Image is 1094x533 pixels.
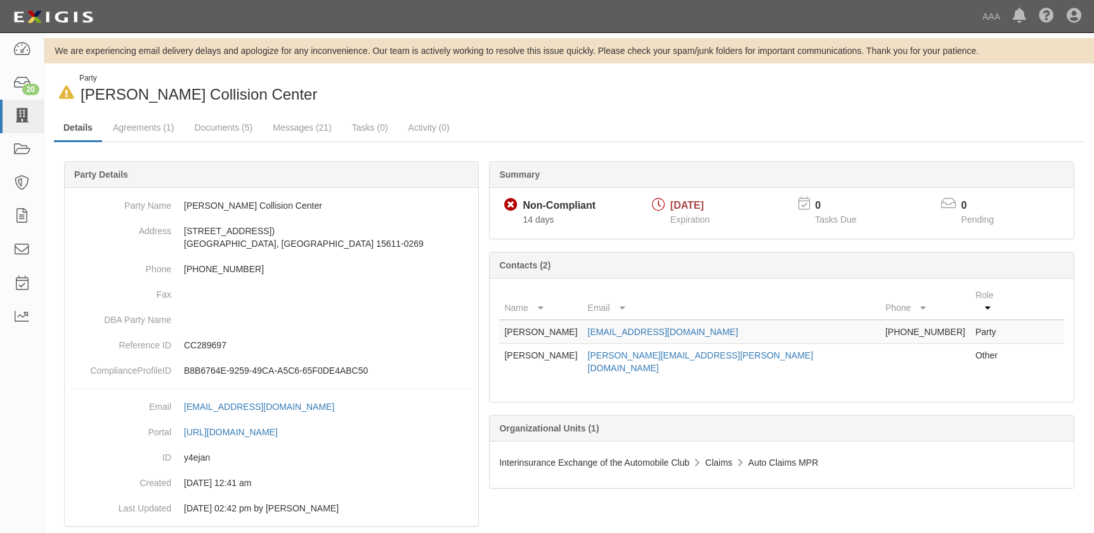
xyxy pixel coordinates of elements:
i: In Default since 08/15/2025 [59,86,74,100]
dt: Last Updated [70,496,171,515]
dd: y4ejan [70,445,473,470]
div: Non-Compliant [523,199,596,213]
span: [DATE] [670,200,704,211]
span: Auto Claims MPR [748,457,818,468]
td: [PERSON_NAME] [499,344,582,380]
dt: Fax [70,282,171,301]
img: logo-5460c22ac91f19d4615b14bd174203de0afe785f0fc80cf4dbbc73dc1793850b.png [10,6,97,29]
dt: Reference ID [70,332,171,352]
div: We are experiencing email delivery delays and apologize for any inconvenience. Our team is active... [44,44,1094,57]
a: Messages (21) [263,115,341,140]
a: Tasks (0) [342,115,398,140]
th: Name [499,284,582,320]
span: Tasks Due [815,214,856,225]
b: Contacts (2) [499,260,550,270]
div: Party [79,73,317,84]
dt: ComplianceProfileID [70,358,171,377]
a: [EMAIL_ADDRESS][DOMAIN_NAME] [588,327,738,337]
dt: ID [70,445,171,464]
th: Email [583,284,880,320]
a: [PERSON_NAME][EMAIL_ADDRESS][PERSON_NAME][DOMAIN_NAME] [588,350,814,373]
dt: Address [70,218,171,237]
td: Other [970,344,1013,380]
b: Summary [499,169,540,180]
p: 0 [961,199,1010,213]
dt: Created [70,470,171,489]
dd: [PHONE_NUMBER] [70,256,473,282]
th: Role [970,284,1013,320]
td: Party [970,320,1013,344]
div: Kenny Ross Collision Center [54,73,560,105]
dd: 03/10/2023 12:41 am [70,470,473,496]
dt: Email [70,394,171,413]
span: Claims [705,457,733,468]
b: Party Details [74,169,128,180]
p: 0 [815,199,872,213]
th: Phone [880,284,970,320]
dt: DBA Party Name [70,307,171,326]
a: Activity (0) [399,115,459,140]
div: 20 [22,84,39,95]
td: [PERSON_NAME] [499,320,582,344]
a: Details [54,115,102,142]
span: Interinsurance Exchange of the Automobile Club [499,457,689,468]
p: CC289697 [184,339,473,352]
a: [EMAIL_ADDRESS][DOMAIN_NAME] [184,402,348,412]
dd: [STREET_ADDRESS]) [GEOGRAPHIC_DATA], [GEOGRAPHIC_DATA] 15611-0269 [70,218,473,256]
dd: 01/24/2024 02:42 pm by Benjamin Tully [70,496,473,521]
i: Non-Compliant [504,199,518,212]
span: Pending [961,214,994,225]
span: Since 08/01/2025 [523,214,554,225]
a: Documents (5) [185,115,262,140]
dt: Portal [70,419,171,438]
a: [URL][DOMAIN_NAME] [184,427,292,437]
a: Agreements (1) [103,115,183,140]
span: [PERSON_NAME] Collision Center [81,86,317,103]
a: AAA [976,4,1006,29]
td: [PHONE_NUMBER] [880,320,970,344]
span: Expiration [670,214,710,225]
dd: [PERSON_NAME] Collision Center [70,193,473,218]
dt: Phone [70,256,171,275]
p: B8B6764E-9259-49CA-A5C6-65F0DE4ABC50 [184,364,473,377]
b: Organizational Units (1) [499,423,599,433]
div: [EMAIL_ADDRESS][DOMAIN_NAME] [184,400,334,413]
dt: Party Name [70,193,171,212]
i: Help Center - Complianz [1039,9,1054,24]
